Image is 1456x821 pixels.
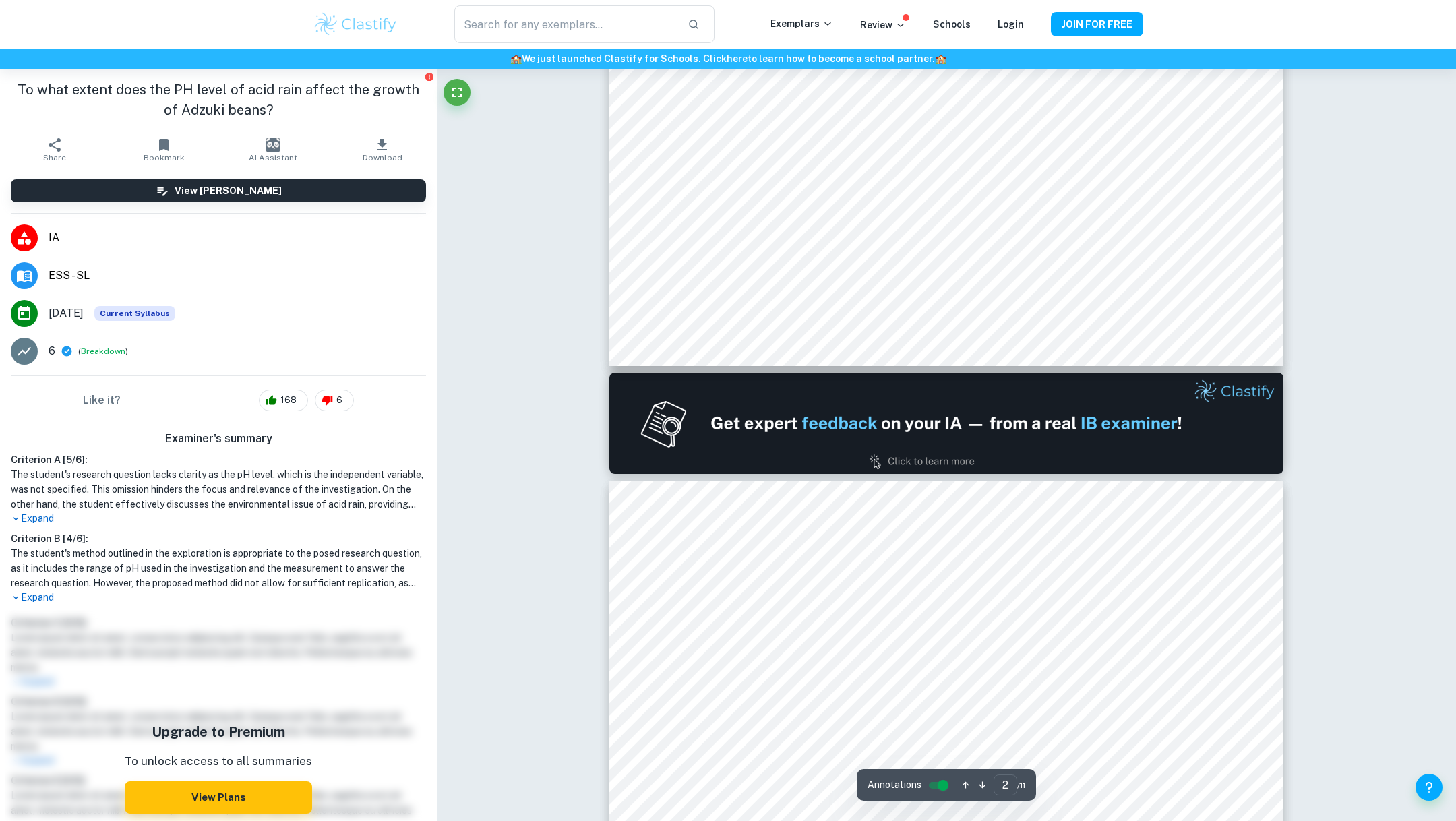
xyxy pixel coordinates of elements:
[175,183,282,198] h6: View [PERSON_NAME]
[424,71,434,82] button: Report issue
[444,79,471,106] button: Fullscreen
[11,546,426,590] h1: The student's method outlined in the exploration is appropriate to the posed research question, a...
[11,179,426,202] button: View [PERSON_NAME]
[109,131,218,169] button: Bookmark
[510,53,522,64] span: 🏫
[125,722,312,742] h5: Upgrade to Premium
[259,390,308,411] div: 168
[144,153,185,162] span: Bookmark
[49,268,426,284] span: ESS - SL
[94,306,175,321] div: This exemplar is based on the current syllabus. Feel free to refer to it for inspiration/ideas wh...
[11,467,426,512] h1: The student's research question lacks clarity as the pH level, which is the independent variable,...
[83,392,121,408] h6: Like it?
[315,390,354,411] div: 6
[770,16,833,31] p: Exemplars
[266,138,280,152] img: AI Assistant
[49,230,426,246] span: IA
[273,394,304,407] span: 168
[43,153,66,162] span: Share
[218,131,328,169] button: AI Assistant
[313,11,398,38] img: Clastify logo
[49,305,84,322] span: [DATE]
[81,345,125,357] button: Breakdown
[329,394,350,407] span: 6
[249,153,297,162] span: AI Assistant
[49,343,55,359] p: 6
[609,373,1283,474] img: Ad
[328,131,437,169] button: Download
[11,80,426,120] h1: To what extent does the PH level of acid rain affect the growth of Adzuki beans?
[11,512,426,526] p: Expand
[727,53,748,64] a: here
[125,781,312,814] button: View Plans
[5,431,431,447] h6: Examiner's summary
[94,306,175,321] span: Current Syllabus
[935,53,946,64] span: 🏫
[11,531,426,546] h6: Criterion B [ 4 / 6 ]:
[1051,12,1143,36] button: JOIN FOR FREE
[868,778,921,792] span: Annotations
[998,19,1024,30] a: Login
[363,153,402,162] span: Download
[11,590,426,605] p: Expand
[1416,774,1443,801] button: Help and Feedback
[933,19,971,30] a: Schools
[78,345,128,358] span: ( )
[454,5,677,43] input: Search for any exemplars...
[125,753,312,770] p: To unlock access to all summaries
[11,452,426,467] h6: Criterion A [ 5 / 6 ]:
[1017,779,1025,791] span: / 11
[3,51,1453,66] h6: We just launched Clastify for Schools. Click to learn how to become a school partner.
[860,18,906,32] p: Review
